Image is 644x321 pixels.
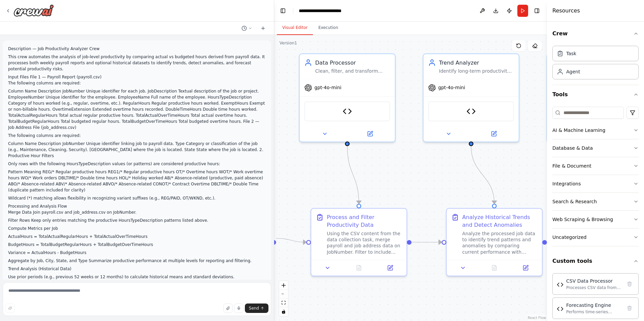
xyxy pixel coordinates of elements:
button: Delete tool [625,304,634,313]
p: Wildcard (*) matching allows flexibility in recognizing variant suffixes (e.g., REG/PAID, OT/WKND... [8,195,266,201]
div: Using the CSV content from the data collection task, merge payroll and job address data on JobNum... [327,230,402,255]
div: Tools [552,104,639,252]
li: Processing and Analysis Flow [8,203,266,209]
div: Data Processor [315,59,390,67]
div: Performs time-series forecasting on job data using exponential smoothing, moving averages, and li... [566,309,622,315]
p: The following columns are required: [8,80,266,86]
g: Edge from 63284b4e-dd41-4d27-824b-1627ed245676 to 16ae4f72-9ae3-4b9b-b7cf-e83b33638a6b [467,146,498,204]
button: AI & Machine Learning [552,121,639,139]
p: Trend Analysis (Historical Data) [8,266,266,272]
button: Delete tool [625,279,634,289]
p: BudgetHours = TotalBudgetRegularHours + TotalBudgetOverTimeHours [8,242,266,248]
p: Pattern Meaning REG/* Regular productive hours REG1/* Regular productive hours OT/* Overtime hour... [8,169,266,193]
p: Description — Job Productivity Analyzer Crew [8,46,266,52]
div: Analyze Historical Trends and Detect AnomaliesAnalyze the processed job data to identify trend pa... [446,208,543,276]
li: Input Files File 1 — Payroll Report (payroll.csv) [8,74,266,80]
p: Merge Data Join payroll.csv and job_address.csv on JobNumber. [8,209,266,215]
img: Statistical Trend Analyzer [466,107,476,116]
p: Use prior periods (e.g., previous 52 weeks or 12 months) to calculate historical means and standa... [8,274,266,280]
div: Clean, filter, and transform payroll data focusing exclusively on productive hours, merge with jo... [315,68,390,74]
p: Column Name Description JobNumber Unique identifier linking job to payroll data. Type Category or... [8,141,266,159]
div: Analyze the processed job data to identify trend patterns and anomalies by comparing current perf... [462,230,537,255]
button: No output available [478,263,511,273]
img: CSV Data Processor [557,281,563,288]
button: Hide left sidebar [278,6,288,15]
div: Trend Analyzer [439,59,514,67]
p: This crew automates the analysis of job-level productivity by comparing actual vs budgeted hours ... [8,54,266,72]
div: CSV Data Processor [566,278,622,284]
button: Open in side panel [377,263,404,273]
span: gpt-4o-mini [314,85,341,91]
button: Execution [313,21,344,35]
button: toggle interactivity [279,307,288,316]
div: Process and Filter Productivity Data [327,213,402,229]
img: Logo [13,4,54,16]
button: File & Document [552,157,639,175]
button: Open in side panel [348,129,392,139]
div: Agent [566,68,580,75]
button: Search & Research [552,193,639,210]
button: Start a new chat [258,24,268,32]
a: React Flow attribution [528,316,546,320]
div: Identify long-term productivity patterns and anomalies by comparing current week performance with... [439,68,514,74]
p: Variance = ActualHours - BudgetHours [8,250,266,256]
div: File & Document [552,163,591,169]
div: AI & Machine Learning [552,127,605,134]
div: Web Scraping & Browsing [552,216,613,223]
button: Web Scraping & Browsing [552,211,639,228]
span: Send [249,306,259,311]
p: Only rows with the following HoursTypeDescription values (or patterns) are considered productive ... [8,161,266,167]
div: Processes CSV data from string inputs, merges payroll and job address data, filters by hours type... [566,285,622,290]
g: Edge from af62769d-3e11-418d-9e30-835e723766ba to 51bb700a-a9b2-4021-92da-12e5b331692a [276,235,307,246]
p: Column Name Description JobNumber Unique identifier for each job. JobDescription Textual descript... [8,88,266,131]
button: zoom in [279,281,288,290]
div: Trend AnalyzerIdentify long-term productivity patterns and anomalies by comparing current week pe... [423,53,519,142]
h4: Resources [552,7,580,15]
p: ActualHours = TotalActualRegularHours + TotalActualOverTimeHours [8,234,266,240]
div: Task [566,50,576,57]
button: Improve this prompt [5,304,15,313]
span: gpt-4o-mini [438,85,465,91]
button: Switch to previous chat [239,24,255,32]
div: Integrations [552,180,581,187]
div: Analyze Historical Trends and Detect Anomalies [462,213,537,229]
p: Filter Rows Keep only entries matching the productive HoursTypeDescription patterns listed above. [8,217,266,223]
button: Click to speak your automation idea [234,304,244,313]
div: Uncategorized [552,234,586,241]
button: Send [245,304,268,313]
button: Uncategorized [552,228,639,246]
p: Aggregate by Job, City, State, and Type Summarize productive performance at multiple levels for r... [8,258,266,264]
p: Compute Metrics per Job [8,225,266,231]
div: Forecasting Engine [566,302,622,309]
button: Database & Data [552,139,639,157]
button: Open in side panel [512,263,539,273]
button: zoom out [279,290,288,298]
button: Tools [552,85,639,104]
button: fit view [279,298,288,307]
div: Search & Research [552,198,597,205]
div: Process and Filter Productivity DataUsing the CSV content from the data collection task, merge pa... [311,208,407,276]
div: Crew [552,43,639,85]
button: Open in side panel [472,129,516,139]
button: Hide right sidebar [532,6,542,15]
p: The following columns are required: [8,133,266,139]
button: Upload files [223,304,233,313]
img: CSV Data Processor [343,107,352,116]
nav: breadcrumb [299,7,342,14]
button: No output available [343,263,375,273]
div: Database & Data [552,145,593,151]
g: Edge from 51bb700a-a9b2-4021-92da-12e5b331692a to 16ae4f72-9ae3-4b9b-b7cf-e83b33638a6b [412,238,442,246]
button: Crew [552,24,639,43]
div: React Flow controls [279,281,288,316]
div: Data ProcessorClean, filter, and transform payroll data focusing exclusively on productive hours,... [299,53,395,142]
button: Integrations [552,175,639,192]
button: Visual Editor [277,21,313,35]
g: Edge from 884e1109-7680-4a24-9431-7699758eb856 to 51bb700a-a9b2-4021-92da-12e5b331692a [344,146,363,204]
div: Version 1 [280,40,297,46]
img: Forecasting Engine [557,306,563,312]
button: Custom tools [552,252,639,271]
